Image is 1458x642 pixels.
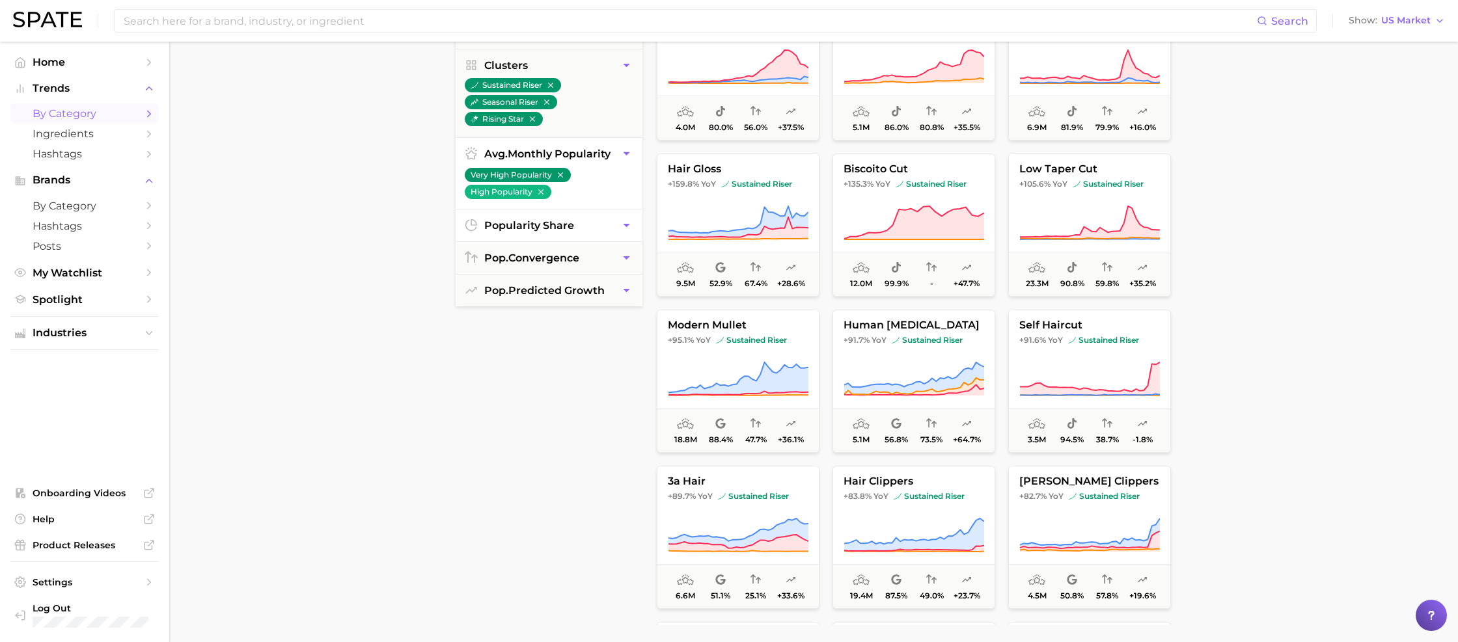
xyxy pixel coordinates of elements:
a: Log out. Currently logged in with e-mail rachael@diviofficial.com. [10,598,159,632]
button: Clusters [456,49,642,81]
span: Trends [33,83,137,94]
span: popularity predicted growth: Very Likely [786,104,796,120]
span: +47.7% [954,279,980,288]
span: sustained riser [892,335,963,345]
span: average monthly popularity: High Popularity [677,572,694,588]
span: popularity convergence: High Convergence [1102,104,1112,120]
span: +89.7% [668,491,696,501]
span: My Watchlist [33,267,137,279]
button: human [MEDICAL_DATA]+91.7% YoYsustained risersustained riser5.1m56.8%73.5%+64.7% [832,310,995,453]
span: by Category [33,107,137,120]
img: sustained riser [718,492,726,500]
span: 3.5m [1028,435,1046,444]
span: average monthly popularity: High Popularity [853,260,870,276]
span: Product Releases [33,539,137,551]
span: YoY [701,179,716,189]
span: popularity convergence: Medium Convergence [750,104,761,120]
span: convergence [484,252,579,264]
span: +16.0% [1129,123,1156,132]
span: average monthly popularity: High Popularity [677,104,694,120]
span: 19.4m [850,591,873,600]
span: YoY [872,335,887,345]
span: popularity share [484,219,574,232]
button: pop.convergence [456,242,642,274]
span: popularity share: TikTok [1067,260,1077,276]
span: popularity convergence: Very High Convergence [926,104,937,120]
span: 90.8% [1060,279,1084,288]
span: +19.6% [1129,591,1156,600]
span: +91.7% [844,335,870,345]
span: YoY [696,335,711,345]
span: - [930,279,933,288]
span: 25.1% [745,591,766,600]
span: +23.7% [954,591,980,600]
span: popularity predicted growth: Very Likely [786,416,796,432]
span: [PERSON_NAME] clippers [1009,475,1170,487]
button: biscoito cut+135.3% YoYsustained risersustained riser12.0m99.9%-+47.7% [832,154,995,297]
span: Posts [33,240,137,252]
span: sustained riser [896,179,967,189]
span: 38.7% [1096,435,1119,444]
a: Hashtags [10,216,159,236]
span: popularity convergence: Medium Convergence [750,416,761,432]
span: by Category [33,200,137,212]
span: 4.0m [676,123,695,132]
img: sustained riser [892,336,900,344]
span: 56.0% [744,123,767,132]
span: Search [1271,15,1308,27]
button: avg.monthly popularity [456,138,642,170]
span: 52.9% [709,279,732,288]
a: Product Releases [10,535,159,555]
img: sustained riser [471,81,478,89]
a: Help [10,509,159,529]
span: sustained riser [1073,179,1144,189]
span: YoY [1049,491,1064,502]
span: +35.2% [1129,279,1156,288]
span: 5.1m [853,123,870,132]
span: Home [33,56,137,68]
span: +36.1% [778,435,804,444]
span: popularity convergence: Insufficient Data [926,260,937,276]
span: 79.9% [1095,123,1119,132]
span: 5.1m [853,435,870,444]
span: Settings [33,576,137,588]
button: self haircut+91.6% YoYsustained risersustained riser3.5m94.5%38.7%-1.8% [1008,310,1171,453]
span: Clusters [484,59,528,72]
span: sustained riser [894,491,965,502]
span: +28.6% [777,279,805,288]
a: Onboarding Videos [10,483,159,503]
span: average monthly popularity: Very High Popularity [853,572,870,588]
img: sustained riser [721,180,729,188]
span: Onboarding Videos [33,487,137,499]
button: popularity share [456,209,642,241]
span: 88.4% [709,435,733,444]
span: popularity predicted growth: Likely [961,572,972,588]
span: Log Out [33,602,148,614]
span: low taper cut [1009,163,1170,175]
button: seasonal riser [465,95,557,109]
img: sustained riser [896,180,903,188]
a: Settings [10,572,159,592]
input: Search here for a brand, industry, or ingredient [122,10,1257,32]
span: popularity predicted growth: Very Likely [961,260,972,276]
button: High Popularity [465,185,551,199]
a: Ingredients [10,124,159,144]
span: 57.8% [1096,591,1118,600]
span: Hashtags [33,148,137,160]
span: average monthly popularity: Very High Popularity [1028,260,1045,276]
abbr: popularity index [484,284,508,297]
span: popularity convergence: Low Convergence [1102,416,1112,432]
img: sustained riser [1073,180,1080,188]
span: popularity share: TikTok [891,104,901,120]
span: +37.5% [778,123,804,132]
span: biscoito cut [833,163,995,175]
span: popularity share: Google [891,572,901,588]
span: 59.8% [1095,279,1119,288]
span: predicted growth [484,284,605,297]
span: YoY [1048,335,1063,345]
span: monthly popularity [484,148,611,160]
span: popularity share: Google [715,260,726,276]
span: average monthly popularity: High Popularity [1028,104,1045,120]
span: popularity share: TikTok [891,260,901,276]
span: 47.7% [745,435,767,444]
